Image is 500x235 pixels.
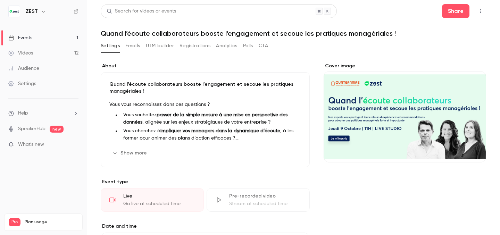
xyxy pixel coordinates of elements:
iframe: Noticeable Trigger [70,142,78,148]
li: help-dropdown-opener [8,110,78,117]
div: Videos [8,50,33,57]
span: What's new [18,141,44,148]
span: Pro [9,218,20,226]
li: Vous cherchez à , à les former pour animer des plans d’action efficaces ? [120,127,301,142]
div: Events [8,34,32,41]
div: Pre-recorded videoStream at scheduled time [207,188,310,212]
button: UTM builder [146,40,174,51]
div: Stream at scheduled time [229,200,301,207]
div: Search for videos or events [107,8,176,15]
div: Pre-recorded video [229,193,301,200]
span: Plan usage [25,219,78,225]
div: Live [123,193,195,200]
strong: passer de la simple mesure à une mise en perspective des données [123,112,287,125]
h6: ZEST [26,8,38,15]
button: Polls [243,40,253,51]
div: Settings [8,80,36,87]
label: Cover image [324,62,486,69]
span: new [50,126,64,133]
div: Go live at scheduled time [123,200,195,207]
a: SpeakerHub [18,125,45,133]
strong: impliquer vos managers dans la dynamique d’écoute [160,128,280,133]
label: About [101,62,310,69]
div: Audience [8,65,39,72]
button: Registrations [180,40,210,51]
button: Analytics [216,40,237,51]
button: CTA [259,40,268,51]
button: Emails [125,40,140,51]
p: Quand l’écoute collaborateurs booste l’engagement et secoue les pratiques managériales ! [109,81,301,95]
img: ZEST [9,6,20,17]
h1: Quand l’écoute collaborateurs booste l’engagement et secoue les pratiques managériales ! [101,29,486,37]
div: LiveGo live at scheduled time [101,188,204,212]
label: Date and time [101,223,310,230]
span: Help [18,110,28,117]
button: Settings [101,40,120,51]
button: Show more [109,148,151,159]
p: Event type [101,178,310,185]
p: Vous vous reconnaissez dans ces questions ? [109,100,301,109]
button: Share [442,4,469,18]
li: Vous souhaitez , alignée sur les enjeux stratégiques de votre entreprise ? [120,111,301,126]
section: Cover image [324,62,486,162]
